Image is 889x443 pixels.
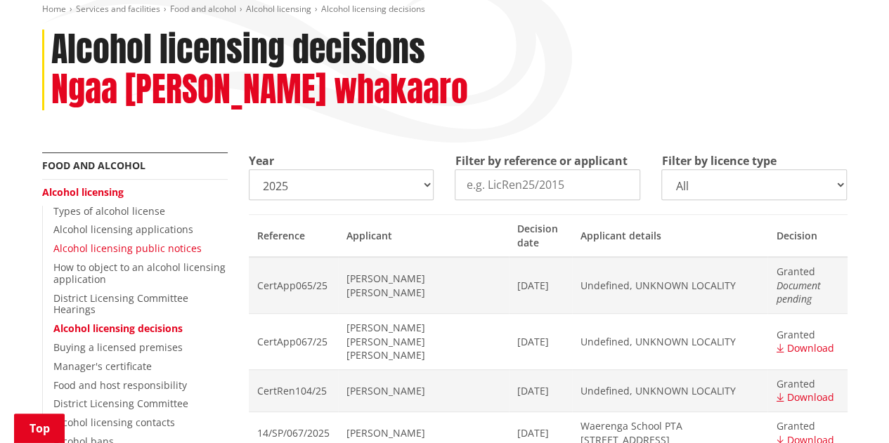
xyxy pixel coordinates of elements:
[53,223,193,236] a: Alcohol licensing applications
[509,257,572,313] td: [DATE]
[338,257,509,313] td: [PERSON_NAME] [PERSON_NAME]
[580,279,759,293] span: Undefined, UNKNOWN LOCALITY
[580,419,759,433] span: Waerenga School PTA
[776,328,838,342] span: Granted
[53,260,226,286] a: How to object to an alcohol licensing application
[776,279,820,306] em: Document pending
[776,419,838,433] span: Granted
[509,369,572,411] td: [DATE]
[767,214,847,257] th: Decision
[14,414,65,443] a: Top
[580,384,759,398] span: Undefined, UNKNOWN LOCALITY
[249,257,338,313] td: CertApp065/25
[53,322,183,335] a: Alcohol licensing decisions
[786,390,833,404] span: Download
[776,265,838,279] span: Granted
[776,341,833,355] a: Download
[776,390,833,404] a: Download
[53,340,183,354] a: Buying a licensed premises
[776,377,838,391] span: Granted
[249,369,338,411] td: CertRen104/25
[42,3,66,15] a: Home
[170,3,236,15] a: Food and alcohol
[76,3,160,15] a: Services and facilities
[249,313,338,369] td: CertApp067/25
[455,152,627,169] label: Filter by reference or applicant
[53,397,188,410] a: District Licensing Committee
[42,185,124,199] a: Alcohol licensing
[338,369,509,411] td: [PERSON_NAME]
[53,359,152,373] a: Manager's certificate
[53,291,188,317] a: District Licensing Committee Hearings
[338,313,509,369] td: [PERSON_NAME] [PERSON_NAME] [PERSON_NAME]
[53,416,175,429] a: Alcohol licensing contacts
[53,378,187,392] a: Food and host responsibility
[661,152,776,169] label: Filter by licence type
[249,152,274,169] label: Year
[53,242,202,255] a: Alcohol licensing public notices
[249,214,338,257] th: Reference
[580,335,759,349] span: Undefined, UNKNOWN LOCALITY
[51,70,468,110] h2: Ngaa [PERSON_NAME] whakaaro
[338,214,509,257] th: Applicant
[51,29,425,70] h1: Alcohol licensing decisions
[509,214,572,257] th: Decision date
[42,4,848,15] nav: breadcrumb
[786,341,833,355] span: Download
[572,214,767,257] th: Applicant details
[321,3,425,15] span: Alcohol licensing decisions
[824,384,875,435] iframe: Messenger Launcher
[455,169,640,200] input: e.g. LicRen25/2015
[42,159,145,172] a: Food and alcohol
[509,313,572,369] td: [DATE]
[246,3,311,15] a: Alcohol licensing
[53,204,165,218] a: Types of alcohol license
